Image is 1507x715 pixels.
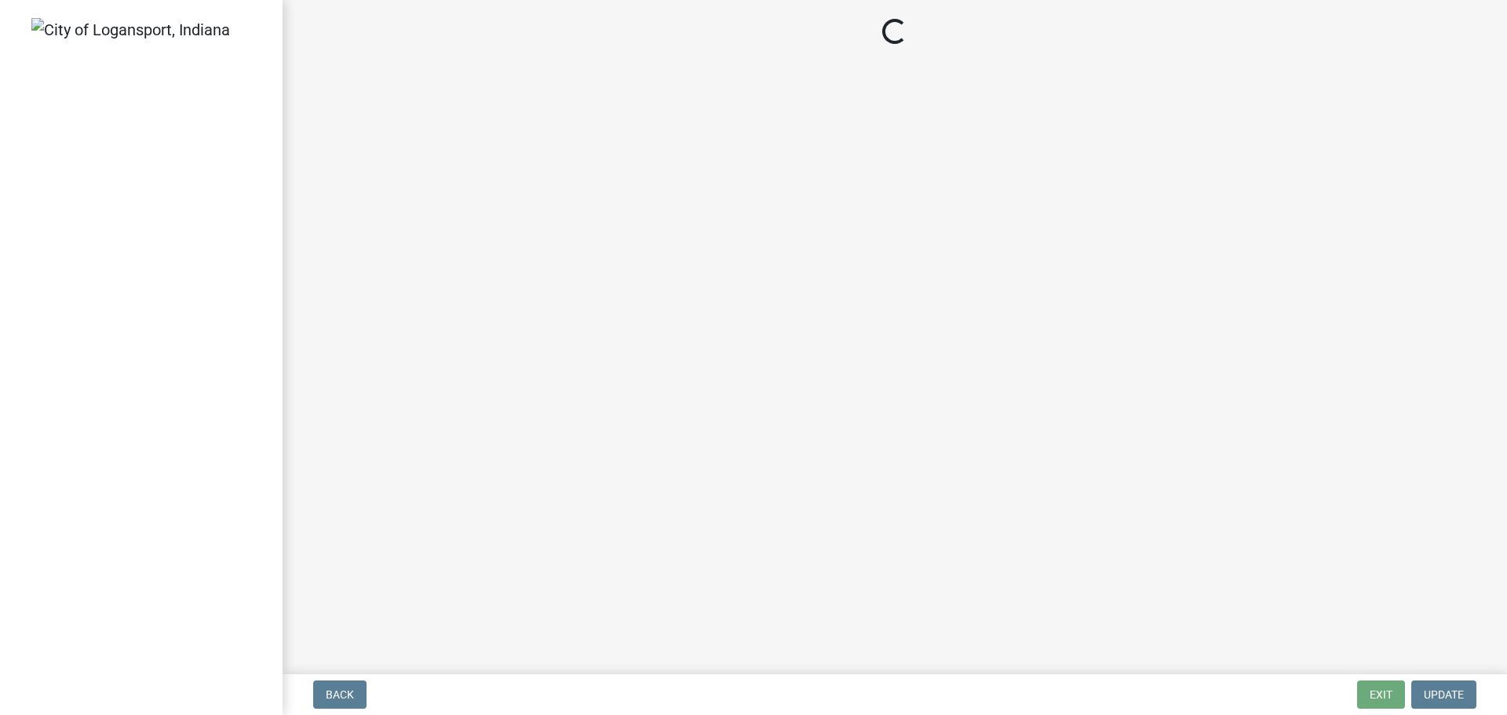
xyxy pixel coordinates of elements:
[31,18,230,42] img: City of Logansport, Indiana
[1357,680,1405,709] button: Exit
[1424,688,1464,701] span: Update
[326,688,354,701] span: Back
[1411,680,1476,709] button: Update
[313,680,367,709] button: Back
